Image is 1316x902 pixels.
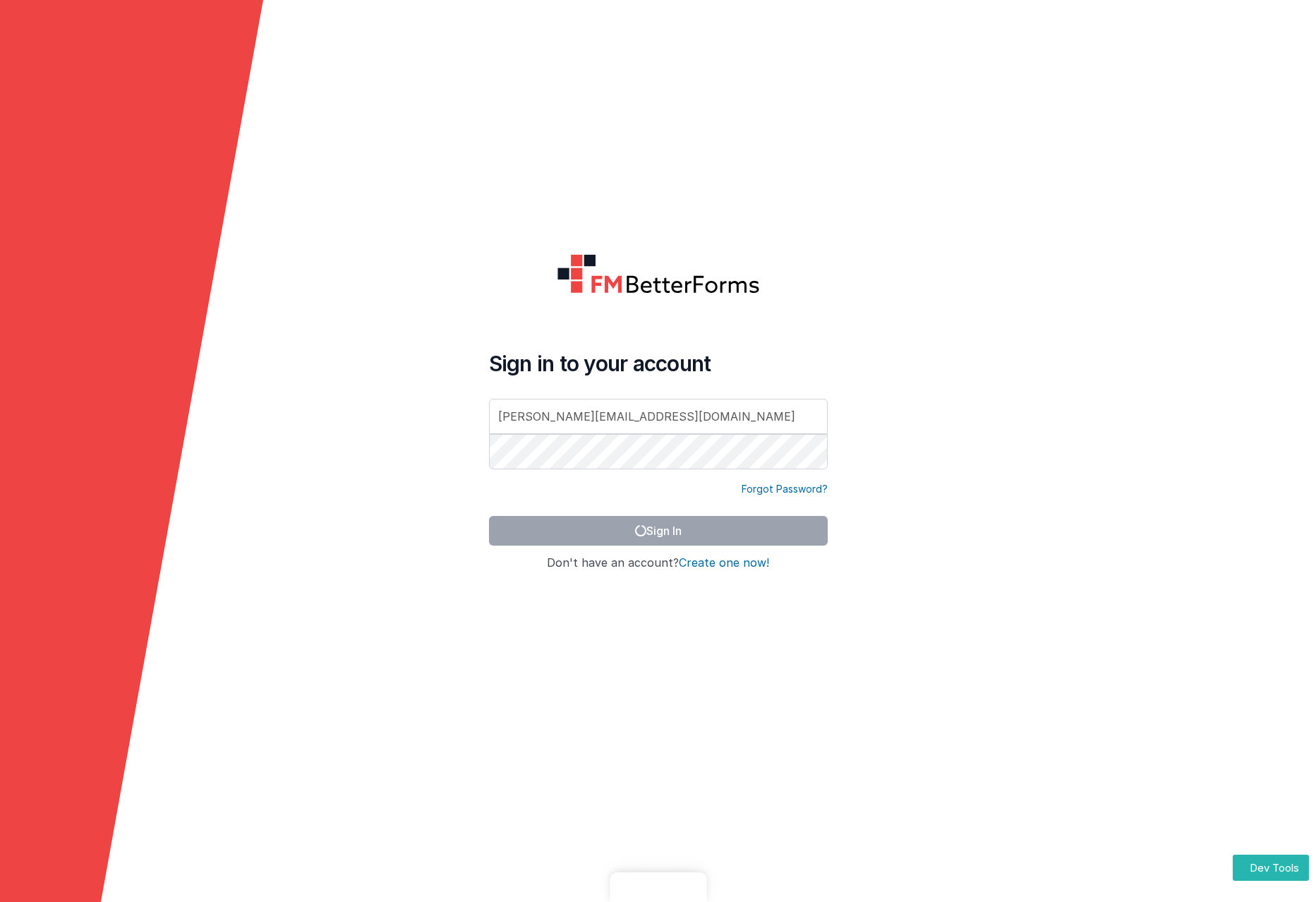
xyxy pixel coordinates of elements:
button: Sign In [489,516,828,546]
iframe: Marker.io feedback button [610,872,706,902]
button: Dev Tools [1233,855,1309,881]
h4: Sign in to your account [489,351,828,376]
a: Forgot Password? [742,482,828,496]
h4: Don't have an account? [489,557,828,570]
button: Create one now! [679,557,769,570]
input: Email Address [489,399,828,434]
